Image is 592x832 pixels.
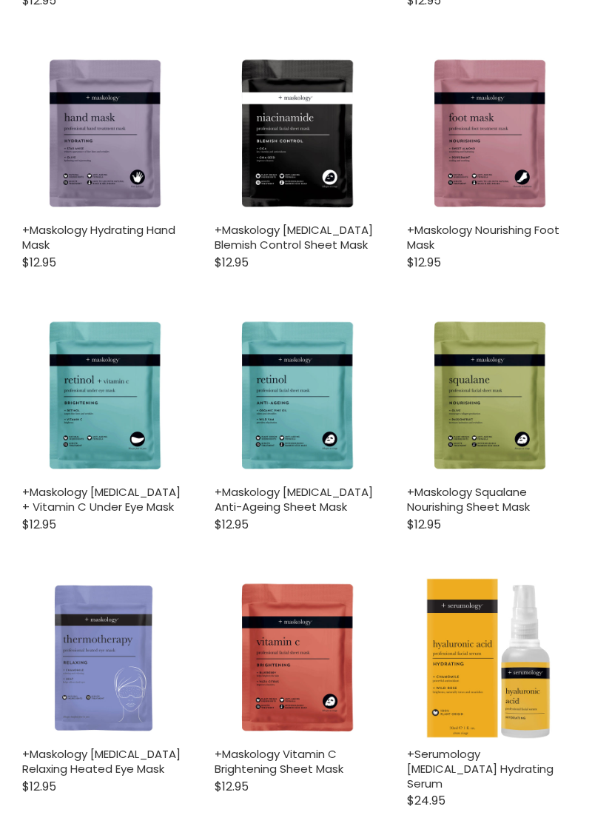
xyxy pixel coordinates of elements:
iframe: Gorgias live chat messenger [518,762,577,817]
span: $24.95 [407,792,445,809]
img: +Maskology Hydrating Hand Mask [22,53,185,215]
a: +Maskology [MEDICAL_DATA] Blemish Control Sheet Mask [215,222,373,252]
span: $12.95 [215,254,249,271]
span: $12.95 [407,516,441,533]
span: $12.95 [22,778,56,795]
a: +Maskology Vitamin C Brightening Sheet Mask [215,746,343,776]
a: +Maskology Retinol + Vitamin C Under Eye Mask +Maskology Retinol + Vitamin C Under Eye Mask [22,315,185,477]
a: +Serumology [MEDICAL_DATA] Hydrating Serum [407,746,554,791]
span: $12.95 [22,516,56,533]
img: +Maskology Nourishing Foot Mask [407,53,570,215]
span: $12.95 [215,778,249,795]
a: +Maskology [MEDICAL_DATA] Relaxing Heated Eye Mask [22,746,181,776]
img: +Maskology Vitamin C Brightening Sheet Mask [215,577,377,739]
span: $12.95 [215,516,249,533]
a: +Maskology Squalane Nourishing Sheet Mask [407,484,530,514]
img: +Maskology Thermotherapy Relaxing Heated Eye Mask [22,577,185,739]
img: +Maskology Retinol Anti-Ageing Sheet Mask [215,315,377,477]
a: +Maskology Nourishing Foot Mask [407,222,559,252]
span: $12.95 [22,254,56,271]
a: +Maskology Hydrating Hand Mask [22,222,175,252]
img: +Maskology Niacinamide Blemish Control Sheet Mask [215,53,377,215]
img: +Maskology Squalane Nourishing Sheet Mask [407,315,570,477]
img: +Maskology Retinol + Vitamin C Under Eye Mask [22,315,185,477]
a: +Maskology [MEDICAL_DATA] + Vitamin C Under Eye Mask [22,484,181,514]
span: $12.95 [407,254,441,271]
a: +Maskology [MEDICAL_DATA] Anti-Ageing Sheet Mask [215,484,373,514]
img: +Serumology Hyaluronic Acid Hydrating Serum [407,577,570,739]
